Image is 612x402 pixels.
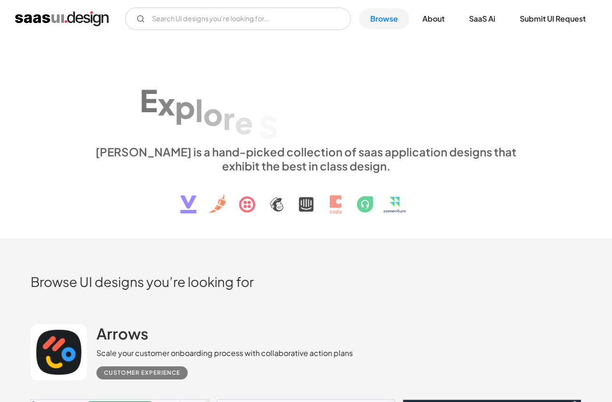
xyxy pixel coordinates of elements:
[235,104,253,140] div: e
[411,8,456,29] a: About
[223,100,235,136] div: r
[96,348,353,359] div: Scale your customer onboarding process with collaborative action plans
[259,108,278,145] div: S
[96,324,148,343] h2: Arrows
[104,367,180,379] div: Customer Experience
[158,85,175,121] div: x
[96,324,148,348] a: Arrows
[125,8,351,30] form: Email Form
[509,8,597,29] a: Submit UI Request
[458,8,507,29] a: SaaS Ai
[359,8,409,29] a: Browse
[140,82,158,118] div: E
[125,8,351,30] input: Search UI designs you're looking for...
[195,92,203,128] div: l
[164,173,449,222] img: text, icon, saas logo
[203,96,223,132] div: o
[90,63,523,136] h1: Explore SaaS UI design patterns & interactions.
[175,88,195,124] div: p
[31,273,581,290] h2: Browse UI designs you’re looking for
[15,11,109,26] a: home
[90,145,523,173] div: [PERSON_NAME] is a hand-picked collection of saas application designs that exhibit the best in cl...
